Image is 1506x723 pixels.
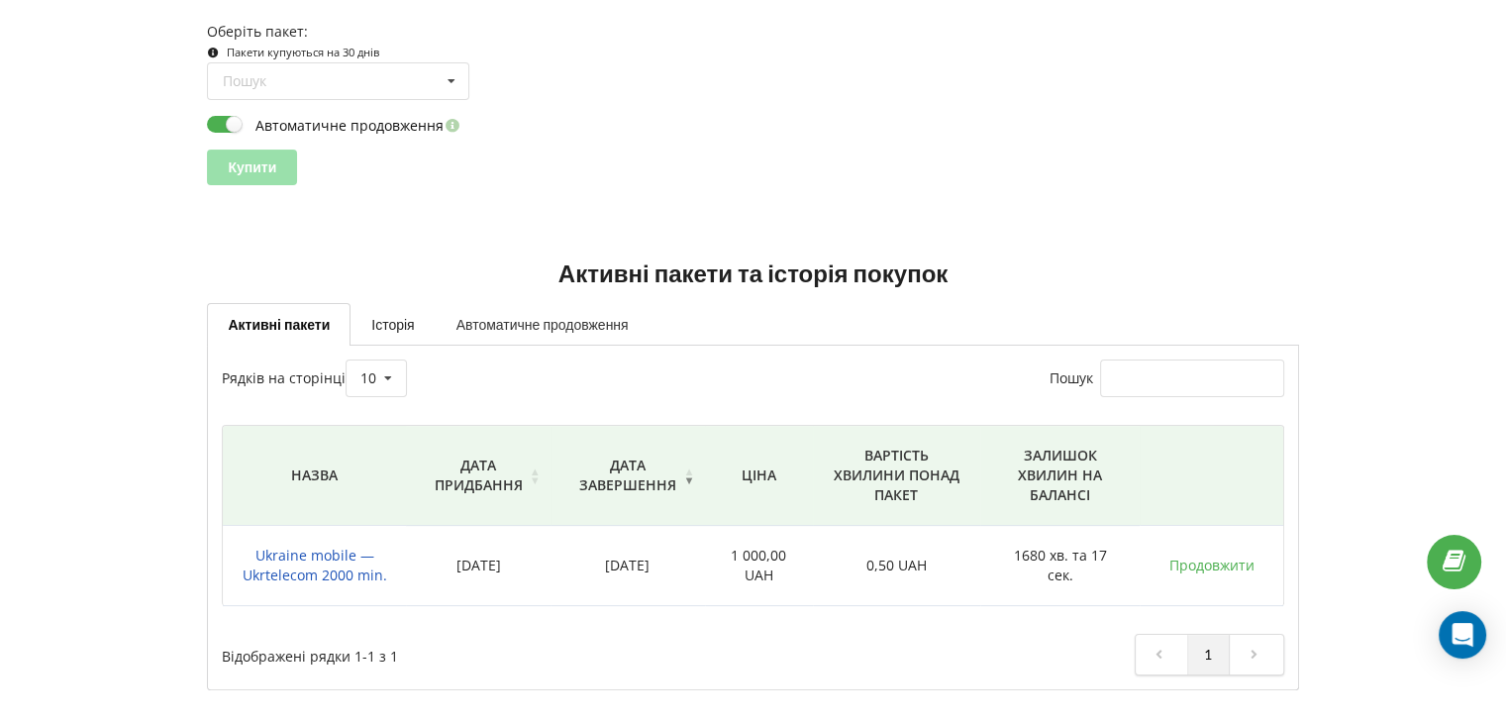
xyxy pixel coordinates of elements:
form: Оберіть пакет: [207,22,1298,184]
td: 0,50 UAH [813,526,980,606]
td: [DATE] [406,526,550,606]
td: [DATE] [551,526,705,606]
th: Вартість хвилини понад пакет [813,426,980,526]
th: Назва [223,426,406,526]
th: Залишок хвилин на балансі [980,426,1141,526]
a: Автоматичне продовження [436,303,650,345]
label: Пошук [1050,368,1284,387]
a: Активні пакети [207,303,351,346]
td: 1 000,00 UAH [705,526,813,606]
div: Пошук [223,74,266,88]
a: Історія [351,303,435,345]
input: Пошук [1100,360,1284,397]
th: Ціна [705,426,813,526]
div: Відображені рядки 1-1 з 1 [222,634,670,667]
a: 1 [1188,635,1230,674]
div: Open Intercom Messenger [1439,611,1486,659]
th: Дата придбання: activate to sort column ascending [406,426,550,526]
i: Увімкніть цю опцію, щоб автоматично продовжувати дію пакету в день її завершення. Кошти на продов... [444,118,460,132]
th: Дата завершення: activate to sort column ascending [551,426,705,526]
label: Рядків на сторінці [222,368,406,387]
span: Ukraine mobile — Ukrtelecom 2000 min. [243,546,387,584]
h2: Активні пакети та історія покупок [207,258,1298,289]
small: Пакети купуються на 30 днів [227,45,379,59]
td: 1680 хв. та 17 сек. [980,526,1141,606]
label: Автоматичне продовження [207,114,463,135]
a: Продовжити [1168,556,1254,574]
div: 10 [360,371,376,385]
